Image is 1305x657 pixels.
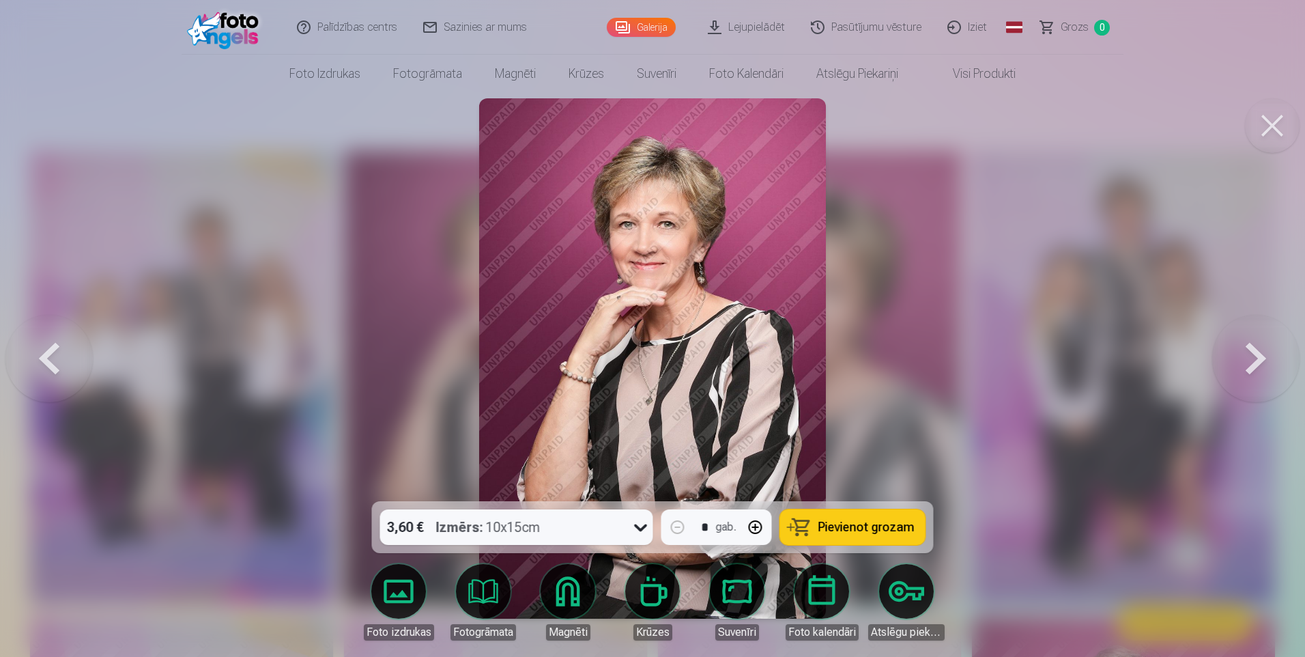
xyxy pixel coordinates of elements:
a: Atslēgu piekariņi [800,55,915,93]
a: Fotogrāmata [377,55,478,93]
div: Fotogrāmata [450,624,516,641]
a: Foto kalendāri [693,55,800,93]
a: Suvenīri [699,564,775,641]
span: Pievienot grozam [818,521,915,533]
a: Krūzes [614,564,691,641]
a: Foto kalendāri [784,564,860,641]
span: 0 [1094,20,1110,36]
div: 10x15cm [436,509,541,545]
div: Krūzes [633,624,672,641]
div: Foto izdrukas [364,624,434,641]
div: Suvenīri [715,624,759,641]
div: Foto kalendāri [786,624,859,641]
button: Pievienot grozam [780,509,926,545]
img: /fa1 [187,5,266,49]
a: Magnēti [530,564,606,641]
a: Galerija [607,18,676,37]
div: 3,60 € [380,509,431,545]
a: Krūzes [552,55,620,93]
a: Foto izdrukas [273,55,377,93]
a: Magnēti [478,55,552,93]
a: Visi produkti [915,55,1032,93]
a: Suvenīri [620,55,693,93]
a: Fotogrāmata [445,564,521,641]
a: Foto izdrukas [360,564,437,641]
span: Grozs [1061,19,1089,36]
strong: Izmērs : [436,518,483,537]
div: Magnēti [546,624,590,641]
a: Atslēgu piekariņi [868,564,945,641]
div: gab. [716,519,736,535]
div: Atslēgu piekariņi [868,624,945,641]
